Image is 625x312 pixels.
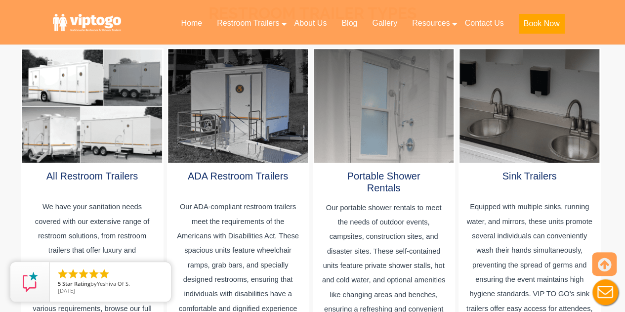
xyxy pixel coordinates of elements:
img: Review Rating [20,272,40,292]
a: Portable Shower Rentals [347,171,420,193]
span: 5 [58,280,61,287]
li:  [78,268,89,280]
button: Book Now [519,14,565,34]
a: All Restroom Trailers [46,171,138,181]
span: Yeshiva Of S. [97,280,130,287]
a: Sink Trailers [502,171,556,181]
a: Blog [334,12,365,34]
li:  [67,268,79,280]
a: About Us [287,12,334,34]
a: Book Now [511,12,572,40]
span: [DATE] [58,287,75,294]
button: Live Chat [585,272,625,312]
a: ADA Restroom Trailers [188,171,288,181]
a: Home [173,12,209,34]
a: Gallery [365,12,405,34]
span: Star Rating [62,280,90,287]
li:  [57,268,69,280]
li:  [88,268,100,280]
a: Contact Us [457,12,511,34]
li:  [98,268,110,280]
span: by [58,281,163,288]
a: Restroom Trailers [209,12,287,34]
a: Resources [405,12,457,34]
